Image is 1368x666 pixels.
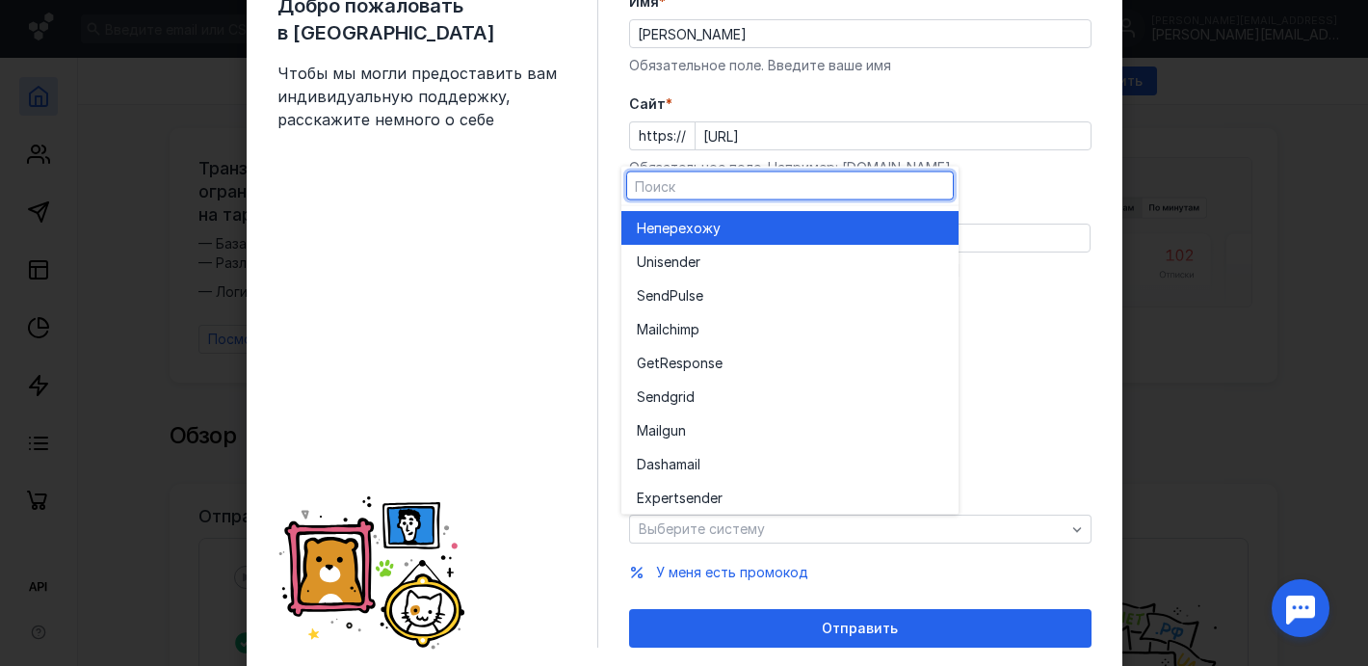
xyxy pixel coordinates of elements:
[621,447,959,481] button: Dashamail
[621,211,959,245] button: Неперехожу
[637,252,696,271] span: Unisende
[621,346,959,380] button: GetResponse
[683,386,695,406] span: id
[621,312,959,346] button: Mailchimp
[637,353,646,372] span: G
[646,353,723,372] span: etResponse
[637,386,683,406] span: Sendgr
[629,158,1092,177] div: Обязательное поле. Например: [DOMAIN_NAME]
[621,413,959,447] button: Mailgun
[621,279,959,312] button: SendPulse
[277,62,566,131] span: Чтобы мы могли предоставить вам индивидуальную поддержку, расскажите немного о себе
[654,218,721,237] span: перехожу
[621,206,959,515] div: grid
[627,173,953,200] input: Поиск
[637,285,696,305] span: SendPuls
[696,252,700,271] span: r
[621,245,959,279] button: Unisender
[652,488,723,507] span: pertsender
[629,609,1092,648] button: Отправить
[621,481,959,515] button: Expertsender
[822,621,898,637] span: Отправить
[637,319,691,338] span: Mailchim
[629,56,1092,75] div: Обязательное поле. Введите ваше имя
[637,454,697,473] span: Dashamai
[656,563,808,582] button: У меня есть промокод
[629,94,666,114] span: Cайт
[662,420,686,440] span: gun
[637,420,662,440] span: Mail
[696,285,703,305] span: e
[637,218,654,237] span: Не
[656,564,808,580] span: У меня есть промокод
[629,515,1092,544] button: Выберите систему
[621,380,959,413] button: Sendgrid
[639,520,765,537] span: Выберите систему
[697,454,700,473] span: l
[691,319,699,338] span: p
[637,488,652,507] span: Ex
